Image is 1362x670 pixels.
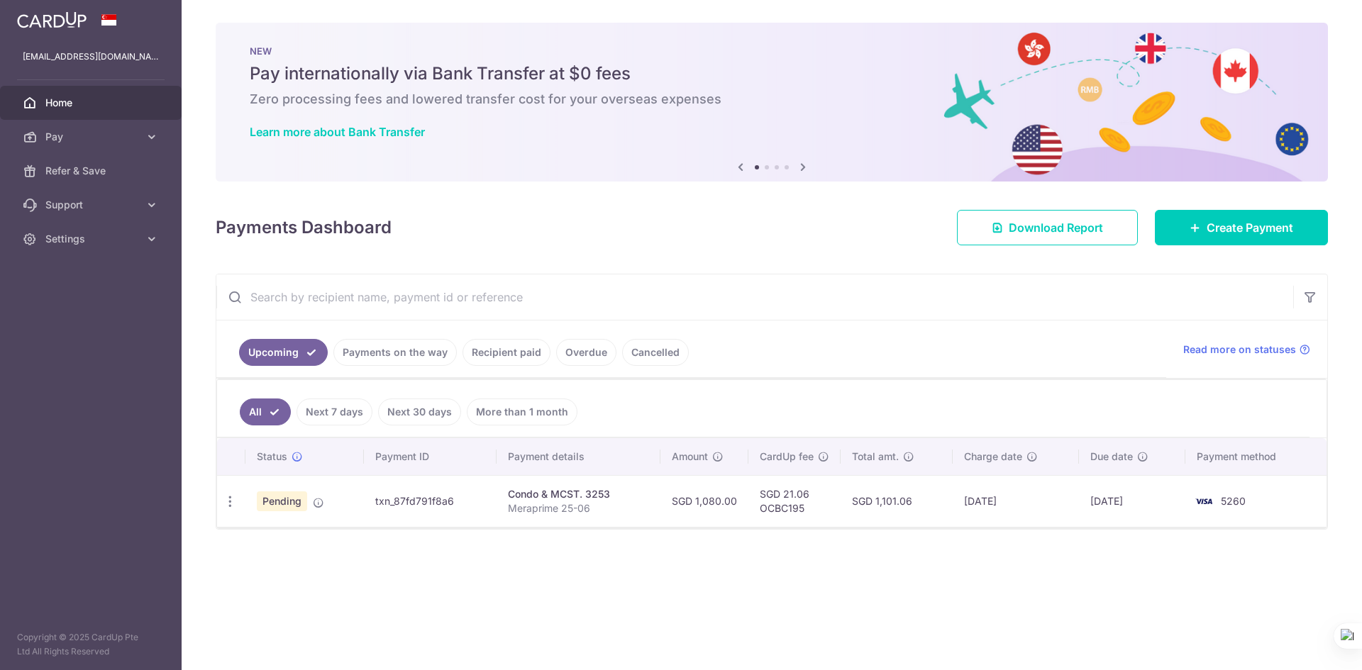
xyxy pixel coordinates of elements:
div: Condo & MCST. 3253 [508,487,649,501]
span: Charge date [964,450,1022,464]
span: Pay [45,130,139,144]
span: Refer & Save [45,164,139,178]
h5: Pay internationally via Bank Transfer at $0 fees [250,62,1294,85]
span: Total amt. [852,450,899,464]
th: Payment method [1185,438,1327,475]
span: Status [257,450,287,464]
a: Overdue [556,339,616,366]
span: Create Payment [1207,219,1293,236]
span: Support [45,198,139,212]
th: Payment ID [364,438,497,475]
span: Download Report [1009,219,1103,236]
span: Home [45,96,139,110]
span: Amount [672,450,708,464]
td: SGD 1,101.06 [841,475,952,527]
a: Cancelled [622,339,689,366]
p: [EMAIL_ADDRESS][DOMAIN_NAME] [23,50,159,64]
a: Payments on the way [333,339,457,366]
a: Download Report [957,210,1138,245]
h4: Payments Dashboard [216,215,392,240]
span: Due date [1090,450,1133,464]
a: Read more on statuses [1183,342,1310,357]
a: More than 1 month [467,398,577,425]
td: [DATE] [953,475,1079,527]
th: Payment details [497,438,660,475]
td: txn_87fd791f8a6 [364,475,497,527]
img: Bank Card [1190,493,1218,510]
a: Create Payment [1155,210,1328,245]
td: SGD 21.06 OCBC195 [748,475,841,527]
img: Bank transfer banner [216,23,1328,182]
span: Read more on statuses [1183,342,1296,357]
p: NEW [250,45,1294,57]
span: 5260 [1221,495,1246,507]
img: CardUp [17,11,87,28]
a: All [240,398,291,425]
a: Recipient paid [463,339,550,366]
h6: Zero processing fees and lowered transfer cost for your overseas expenses [250,91,1294,108]
a: Learn more about Bank Transfer [250,125,425,139]
input: Search by recipient name, payment id or reference [216,274,1293,320]
a: Next 7 days [297,398,372,425]
a: Next 30 days [378,398,461,425]
span: Pending [257,491,307,511]
p: Meraprime 25-06 [508,501,649,515]
span: Settings [45,232,139,246]
td: [DATE] [1079,475,1185,527]
span: CardUp fee [760,450,814,464]
iframe: Opens a widget where you can find more information [1271,627,1348,663]
a: Upcoming [239,339,328,366]
td: SGD 1,080.00 [660,475,748,527]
